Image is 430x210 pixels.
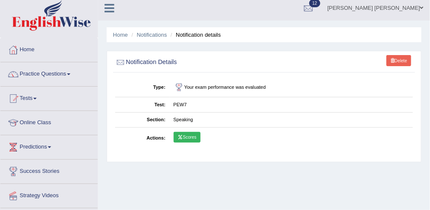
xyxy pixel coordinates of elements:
[115,78,170,97] th: Type
[113,32,128,38] a: Home
[0,111,98,132] a: Online Class
[0,87,98,108] a: Tests
[169,78,413,97] td: Your exam performance was evaluated
[115,97,170,112] th: Test
[0,62,98,84] a: Practice Questions
[137,32,167,38] a: Notifications
[0,160,98,181] a: Success Stories
[115,128,170,149] th: Actions
[169,31,221,39] li: Notification details
[115,112,170,127] th: Section
[0,135,98,157] a: Predictions
[0,38,98,59] a: Home
[169,112,413,127] td: Speaking
[115,57,300,68] h2: Notification Details
[174,132,200,143] a: Scores
[386,55,411,66] a: Delete
[169,97,413,112] td: PEW7
[0,184,98,205] a: Strategy Videos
